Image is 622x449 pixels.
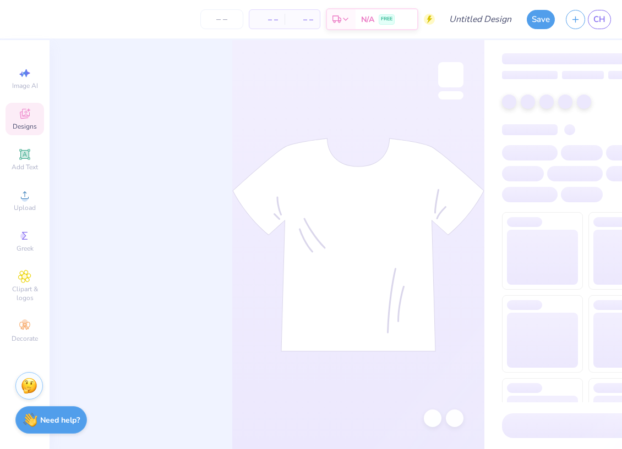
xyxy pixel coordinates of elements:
[256,14,278,25] span: – –
[588,10,611,29] a: CH
[440,8,521,30] input: Untitled Design
[17,244,34,253] span: Greek
[13,122,37,131] span: Designs
[593,13,605,26] span: CH
[12,334,38,343] span: Decorate
[291,14,313,25] span: – –
[200,9,243,29] input: – –
[232,138,484,352] img: tee-skeleton.svg
[40,415,80,425] strong: Need help?
[12,163,38,171] span: Add Text
[527,10,555,29] button: Save
[361,14,374,25] span: N/A
[14,203,36,212] span: Upload
[381,15,392,23] span: FREE
[6,285,44,302] span: Clipart & logos
[12,81,38,90] span: Image AI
